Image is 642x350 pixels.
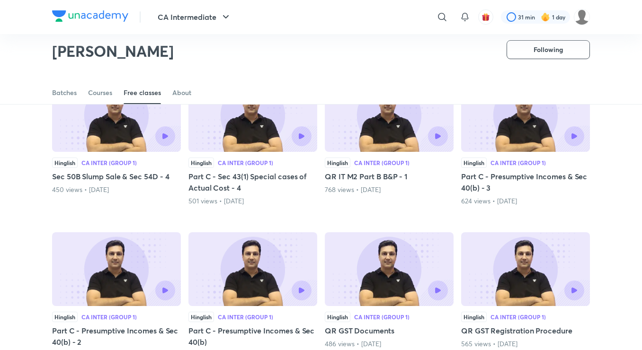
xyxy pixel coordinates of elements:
img: avatar [481,13,490,21]
div: Hinglish [188,312,214,322]
a: Company Logo [52,10,128,24]
div: Hinglish [461,157,487,168]
div: Part C - Sec 43(1) Special cases of Actual Cost - 4 [188,78,317,206]
h5: Part C - Presumptive Incomes & Sec 40(b) [188,325,317,348]
div: CA Inter (Group 1) [218,314,273,320]
h5: QR GST Documents [325,325,454,336]
a: About [172,81,191,104]
button: CA Intermediate [152,8,237,26]
h5: Sec 50B Slump Sale & Sec 54D - 4 [52,171,181,182]
button: Following [507,40,590,59]
div: QR IT M2 Part B B&P - 1 [325,78,454,206]
div: Free classes [124,88,161,97]
div: Sec 50B Slump Sale & Sec 54D - 4 [52,78,181,206]
div: Hinglish [188,157,214,168]
a: Free classes [124,81,161,104]
div: 501 views • 7 months ago [188,196,317,206]
div: 768 views • 7 months ago [325,185,454,194]
div: CA Inter (Group 1) [218,160,273,166]
h5: Part C - Sec 43(1) Special cases of Actual Cost - 4 [188,171,317,193]
div: CA Inter (Group 1) [490,314,546,320]
div: 624 views • 7 months ago [461,196,590,206]
button: avatar [478,9,493,25]
div: About [172,88,191,97]
div: CA Inter (Group 1) [354,160,410,166]
h5: QR GST Registration Procedure [461,325,590,336]
div: Hinglish [52,312,78,322]
div: CA Inter (Group 1) [490,160,546,166]
div: 486 views • 7 months ago [325,339,454,349]
h2: [PERSON_NAME] [52,42,174,61]
a: Batches [52,81,77,104]
h5: Part C - Presumptive Incomes & Sec 40(b) - 2 [52,325,181,348]
div: Courses [88,88,112,97]
img: Company Logo [52,10,128,22]
div: CA Inter (Group 1) [354,314,410,320]
h5: Part C - Presumptive Incomes & Sec 40(b) - 3 [461,171,590,193]
h5: QR IT M2 Part B B&P - 1 [325,171,454,182]
div: Batches [52,88,77,97]
a: Courses [88,81,112,104]
div: CA Inter (Group 1) [81,160,137,166]
div: Hinglish [325,157,350,168]
div: 565 views • 7 months ago [461,339,590,349]
div: Hinglish [325,312,350,322]
img: Soumee [574,9,590,25]
div: Part C - Presumptive Incomes & Sec 40(b) - 3 [461,78,590,206]
div: Hinglish [52,157,78,168]
div: Hinglish [461,312,487,322]
span: Following [534,45,563,54]
div: 450 views • 7 months ago [52,185,181,194]
div: CA Inter (Group 1) [81,314,137,320]
img: streak [541,12,550,22]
